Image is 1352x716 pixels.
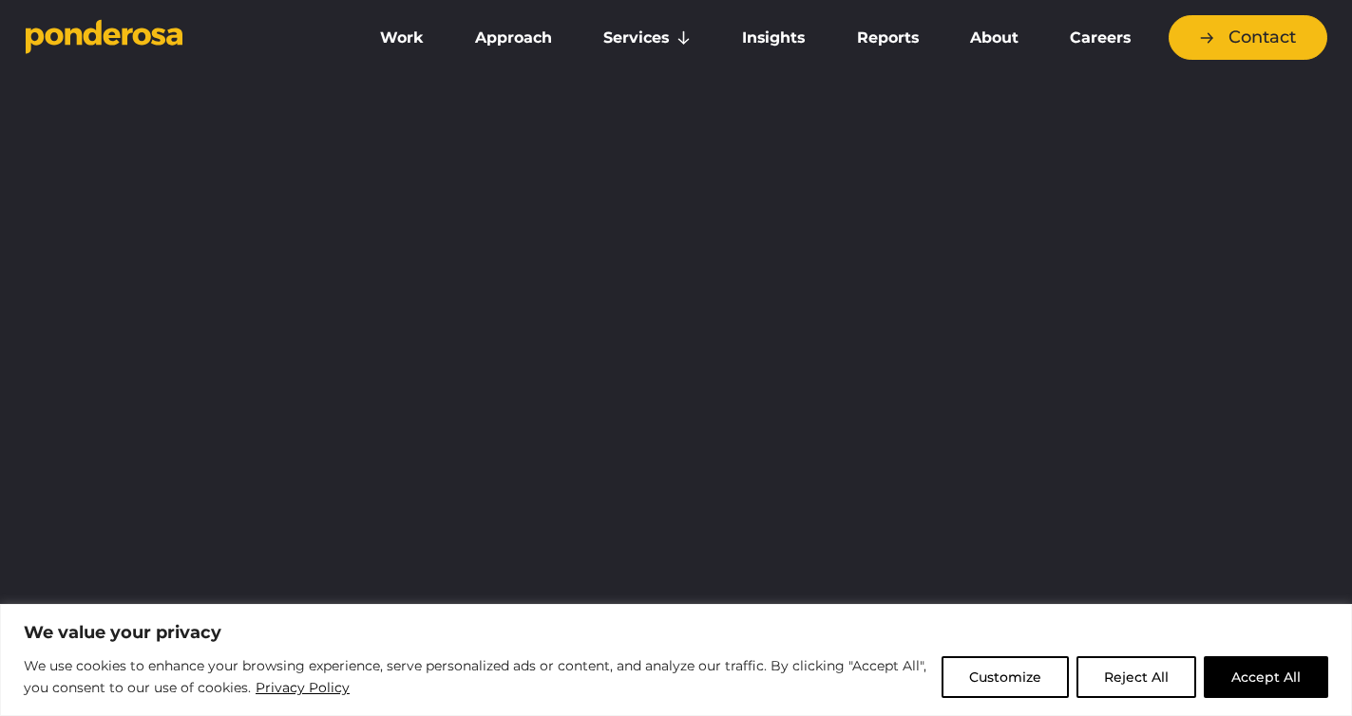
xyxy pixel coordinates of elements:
[720,18,827,58] a: Insights
[581,18,713,58] a: Services
[835,18,941,58] a: Reports
[24,621,1328,644] p: We value your privacy
[26,19,330,57] a: Go to homepage
[948,18,1040,58] a: About
[255,676,351,699] a: Privacy Policy
[1048,18,1152,58] a: Careers
[1204,656,1328,698] button: Accept All
[453,18,574,58] a: Approach
[1076,656,1196,698] button: Reject All
[358,18,446,58] a: Work
[1169,15,1327,60] a: Contact
[24,655,927,700] p: We use cookies to enhance your browsing experience, serve personalized ads or content, and analyz...
[942,656,1069,698] button: Customize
